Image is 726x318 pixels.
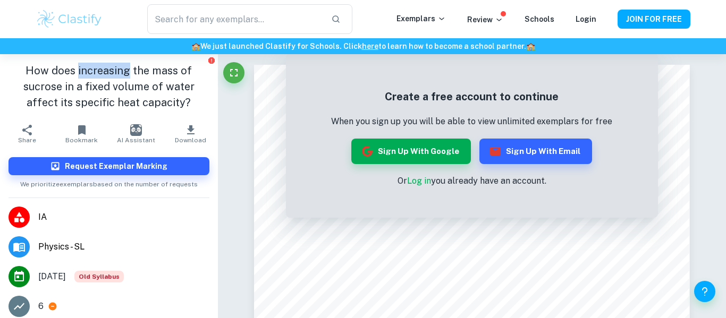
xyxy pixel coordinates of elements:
[74,271,124,282] span: Old Syllabus
[74,271,124,282] div: Starting from the May 2025 session, the Physics IA requirements have changed. It's OK to refer to...
[36,8,103,30] img: Clastify logo
[467,14,503,25] p: Review
[65,160,167,172] h6: Request Exemplar Marking
[331,175,612,187] p: Or you already have an account.
[18,136,36,144] span: Share
[2,40,724,52] h6: We just launched Clastify for Schools. Click to learn how to become a school partner.
[38,240,209,253] span: Physics - SL
[351,139,471,164] button: Sign up with Google
[479,139,592,164] button: Sign up with Email
[20,175,198,189] span: We prioritize exemplars based on the number of requests
[223,62,244,83] button: Fullscreen
[54,119,108,149] button: Bookmark
[694,281,715,302] button: Help and Feedback
[525,15,554,23] a: Schools
[618,10,690,29] button: JOIN FOR FREE
[208,56,216,64] button: Report issue
[38,211,209,224] span: IA
[38,300,44,313] p: 6
[175,136,206,144] span: Download
[9,63,209,110] h1: How does increasing the mass of sucrose in a fixed volume of water affect its specific heat capac...
[396,13,446,24] p: Exemplars
[109,119,163,149] button: AI Assistant
[331,89,612,105] h5: Create a free account to continue
[65,136,98,144] span: Bookmark
[407,176,431,186] a: Log in
[526,42,535,50] span: 🏫
[130,124,142,136] img: AI Assistant
[191,42,200,50] span: 🏫
[147,4,323,34] input: Search for any exemplars...
[362,42,378,50] a: here
[38,270,66,283] span: [DATE]
[117,136,155,144] span: AI Assistant
[331,115,612,128] p: When you sign up you will be able to view unlimited exemplars for free
[576,15,596,23] a: Login
[163,119,217,149] button: Download
[9,157,209,175] button: Request Exemplar Marking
